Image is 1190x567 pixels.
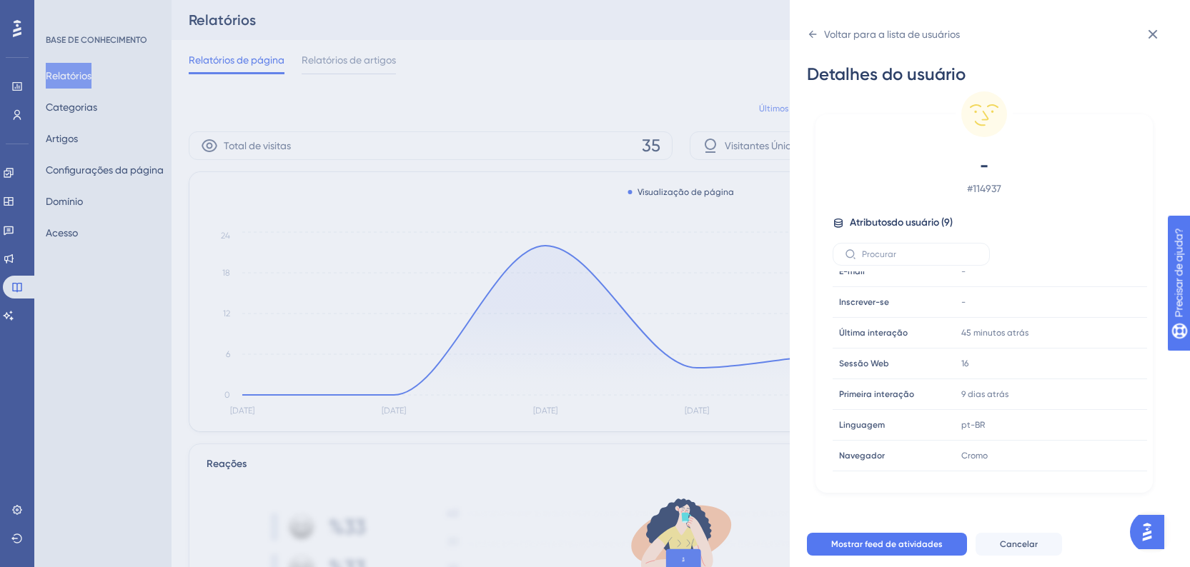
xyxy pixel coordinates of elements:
[961,420,985,430] font: pt-BR
[839,328,908,338] font: Última interação
[862,249,978,259] input: Procurar
[1130,511,1173,553] iframe: Iniciador do Assistente de IA do UserGuiding
[961,358,968,368] font: 16
[839,297,889,307] font: Inscrever-se
[831,539,943,549] font: Mostrar feed de atividades
[891,216,944,229] font: do usuário (
[850,216,891,229] font: Atributos
[980,155,988,176] font: -
[839,266,865,276] font: E-mail
[973,183,1001,194] font: 114937
[824,29,960,40] font: Voltar para a lista de usuários
[1000,539,1038,549] font: Cancelar
[961,389,1008,399] font: 9 dias atrás
[961,297,966,307] font: -
[950,216,953,229] font: )
[839,389,914,399] font: Primeira interação
[967,183,973,194] font: #
[961,451,988,461] font: Cromo
[961,266,966,276] font: -
[807,64,966,84] font: Detalhes do usuário
[976,533,1062,556] button: Cancelar
[839,420,885,430] font: Linguagem
[944,216,950,229] font: 9
[961,328,1028,338] font: 45 minutos atrás
[34,6,123,17] font: Precisar de ajuda?
[807,533,967,556] button: Mostrar feed de atividades
[839,358,889,368] font: Sessão Web
[839,451,885,461] font: Navegador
